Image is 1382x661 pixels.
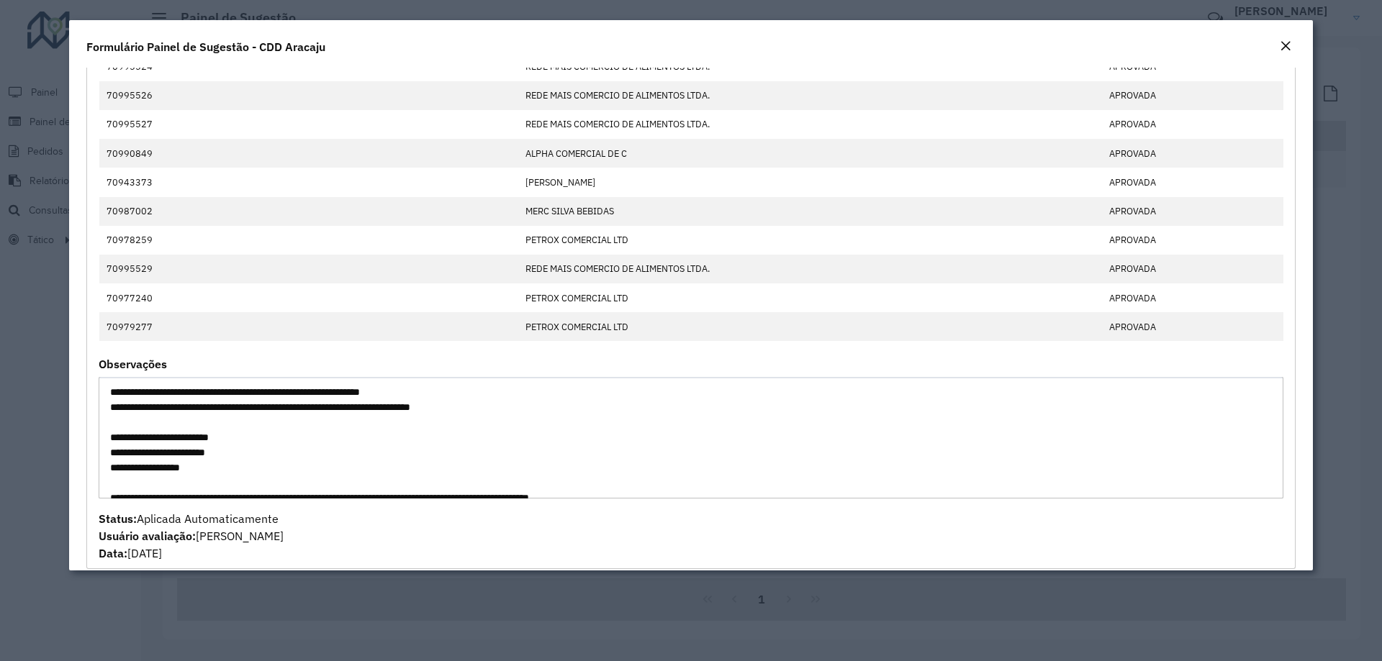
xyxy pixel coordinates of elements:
[1102,312,1283,341] td: APROVADA
[1102,168,1283,196] td: APROVADA
[99,81,518,110] td: 70995526
[99,226,518,255] td: 70978259
[99,511,284,560] span: Aplicada Automaticamente [PERSON_NAME] [DATE]
[518,197,1102,226] td: MERC SILVA BEBIDAS
[99,110,518,139] td: 70995527
[99,168,518,196] td: 70943373
[1102,226,1283,255] td: APROVADA
[1102,283,1283,312] td: APROVADA
[99,197,518,226] td: 70987002
[518,168,1102,196] td: [PERSON_NAME]
[1102,81,1283,110] td: APROVADA
[1102,255,1283,283] td: APROVADA
[1280,40,1291,52] em: Fechar
[518,255,1102,283] td: REDE MAIS COMERCIO DE ALIMENTOS LTDA.
[518,312,1102,341] td: PETROX COMERCIAL LTD
[518,110,1102,139] td: REDE MAIS COMERCIO DE ALIMENTOS LTDA.
[1102,110,1283,139] td: APROVADA
[1102,139,1283,168] td: APROVADA
[518,139,1102,168] td: ALPHA COMERCIAL DE C
[99,255,518,283] td: 70995529
[518,81,1102,110] td: REDE MAIS COMERCIO DE ALIMENTOS LTDA.
[99,139,518,168] td: 70990849
[99,355,167,373] label: Observações
[86,38,325,55] h4: Formulário Painel de Sugestão - CDD Aracaju
[1102,197,1283,226] td: APROVADA
[99,546,127,560] strong: Data:
[518,226,1102,255] td: PETROX COMERCIAL LTD
[518,283,1102,312] td: PETROX COMERCIAL LTD
[99,511,137,526] strong: Status:
[1275,37,1296,56] button: Close
[99,283,518,312] td: 70977240
[99,529,196,543] strong: Usuário avaliação:
[99,312,518,341] td: 70979277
